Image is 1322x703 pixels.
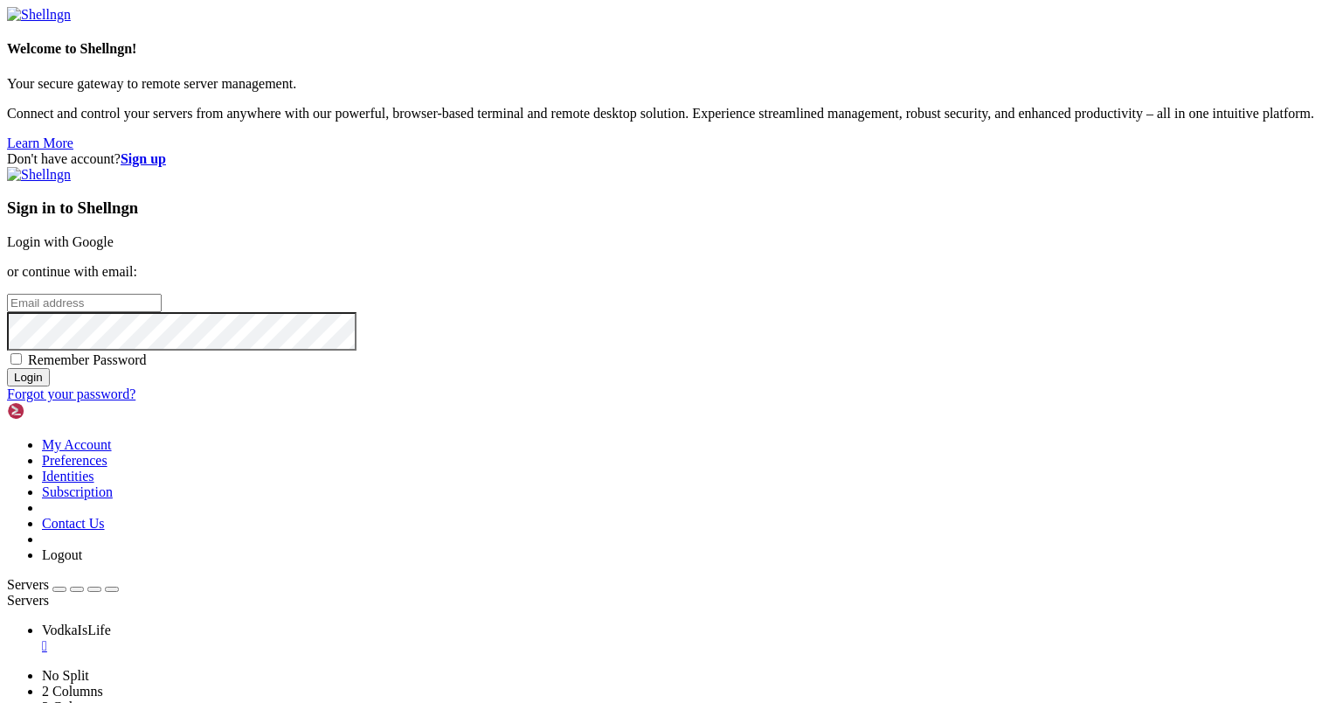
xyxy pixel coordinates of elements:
p: Connect and control your servers from anywhere with our powerful, browser-based terminal and remo... [7,106,1315,122]
p: Your secure gateway to remote server management. [7,76,1315,92]
span: Remember Password [28,352,147,367]
a: No Split [42,668,89,683]
span: Servers [7,577,49,592]
a: Subscription [42,484,113,499]
div: Servers [7,593,1315,609]
a: Identities [42,469,94,484]
a: Forgot your password? [7,386,135,401]
a: Preferences [42,453,107,468]
a: Sign up [121,151,166,166]
input: Remember Password [10,353,22,365]
a: Contact Us [42,516,105,531]
h3: Sign in to Shellngn [7,198,1315,218]
a: 2 Columns [42,684,103,699]
img: Shellngn [7,402,107,420]
a: Learn More [7,136,73,150]
a: Logout [42,547,82,562]
a: VodkaIsLife [42,623,1315,654]
div: Don't have account? [7,151,1315,167]
a: Login with Google [7,234,114,249]
input: Email address [7,294,162,312]
p: or continue with email: [7,264,1315,280]
span: VodkaIsLife [42,623,111,637]
img: Shellngn [7,167,71,183]
a:  [42,638,1315,654]
h4: Welcome to Shellngn! [7,41,1315,57]
input: Login [7,368,50,386]
img: Shellngn [7,7,71,23]
a: Servers [7,577,119,592]
a: My Account [42,437,112,452]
